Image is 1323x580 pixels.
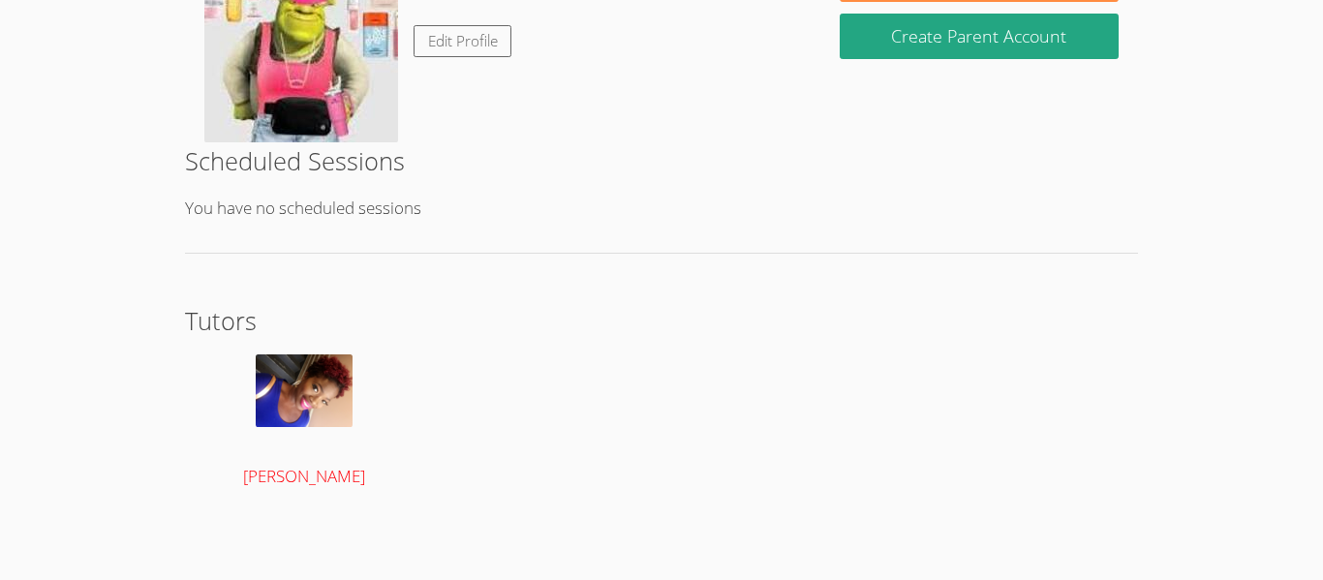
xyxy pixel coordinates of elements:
h2: Scheduled Sessions [185,142,1138,179]
p: You have no scheduled sessions [185,195,1138,223]
a: [PERSON_NAME] [204,354,405,491]
h2: Tutors [185,302,1138,339]
img: avatar.png [256,354,353,427]
button: Create Parent Account [840,14,1119,59]
span: [PERSON_NAME] [243,465,365,487]
a: Edit Profile [414,25,512,57]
